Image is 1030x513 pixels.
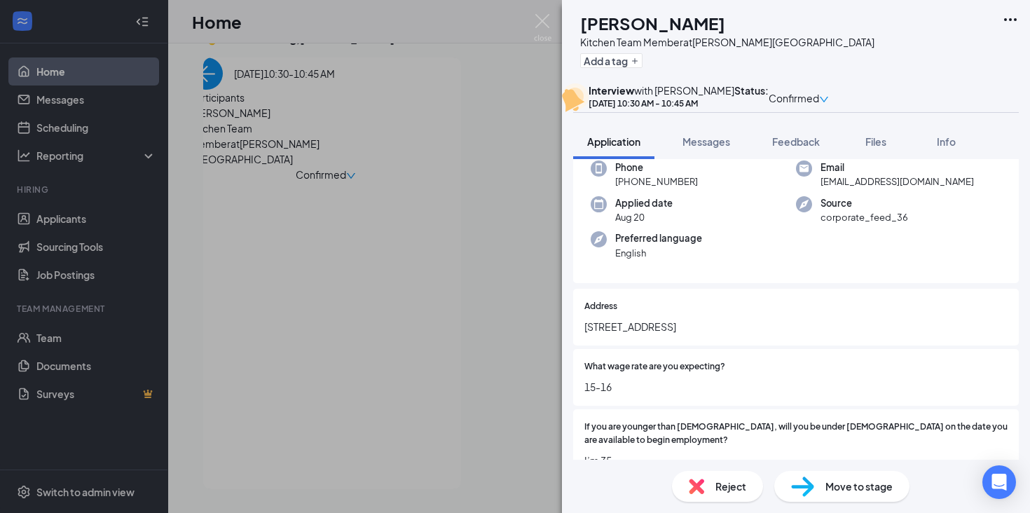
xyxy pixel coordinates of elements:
[584,453,1008,468] span: I’m 35
[820,210,908,224] span: corporate_feed_36
[615,231,702,245] span: Preferred language
[584,319,1008,334] span: [STREET_ADDRESS]
[584,300,617,313] span: Address
[584,379,1008,395] span: 15-16
[580,53,643,68] button: PlusAdd a tag
[982,465,1016,499] div: Open Intercom Messenger
[715,479,746,494] span: Reject
[820,160,974,175] span: Email
[820,196,908,210] span: Source
[615,246,702,260] span: English
[615,175,698,189] span: [PHONE_NUMBER]
[587,135,640,148] span: Application
[615,196,673,210] span: Applied date
[825,479,893,494] span: Move to stage
[865,135,886,148] span: Files
[820,175,974,189] span: [EMAIL_ADDRESS][DOMAIN_NAME]
[682,135,730,148] span: Messages
[584,360,725,374] span: What wage rate are you expecting?
[615,210,673,224] span: Aug 20
[631,57,639,65] svg: Plus
[580,11,725,35] h1: [PERSON_NAME]
[734,83,769,112] div: Status :
[819,95,829,104] span: down
[772,135,820,148] span: Feedback
[589,97,734,109] div: [DATE] 10:30 AM - 10:45 AM
[589,84,634,97] b: Interview
[584,420,1008,447] span: If you are younger than [DEMOGRAPHIC_DATA], will you be under [DEMOGRAPHIC_DATA] on the date you ...
[769,90,819,106] span: Confirmed
[1002,11,1019,28] svg: Ellipses
[589,83,734,97] div: with [PERSON_NAME]
[615,160,698,175] span: Phone
[937,135,956,148] span: Info
[580,35,874,49] div: Kitchen Team Member at [PERSON_NAME][GEOGRAPHIC_DATA]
